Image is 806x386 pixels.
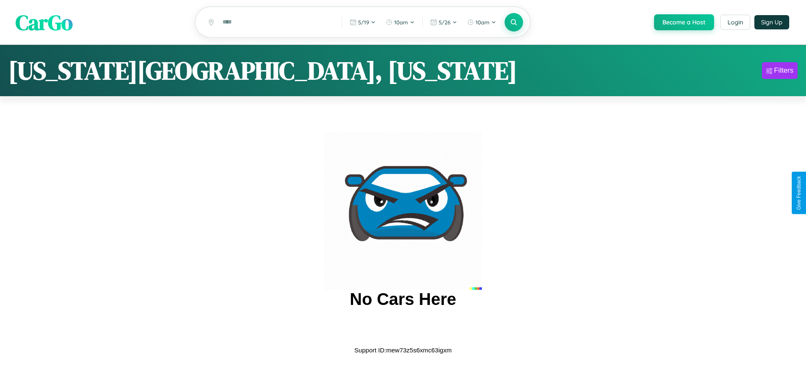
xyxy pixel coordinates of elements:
span: 10am [476,19,489,26]
span: CarGo [16,8,73,37]
span: 5 / 26 [439,19,450,26]
span: 10am [394,19,408,26]
button: 5/26 [426,16,461,29]
button: Become a Host [654,14,714,30]
button: 10am [463,16,500,29]
button: 5/19 [345,16,380,29]
span: 5 / 19 [358,19,369,26]
button: Filters [762,62,798,79]
button: Login [720,15,750,30]
p: Support ID: mew73z5s6xmc63igxm [354,344,452,356]
h1: [US_STATE][GEOGRAPHIC_DATA], [US_STATE] [8,53,517,88]
button: 10am [382,16,419,29]
div: Filters [774,66,793,75]
div: Give Feedback [796,176,802,210]
img: car [324,132,482,290]
h2: No Cars Here [350,290,456,309]
button: Sign Up [754,15,789,29]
